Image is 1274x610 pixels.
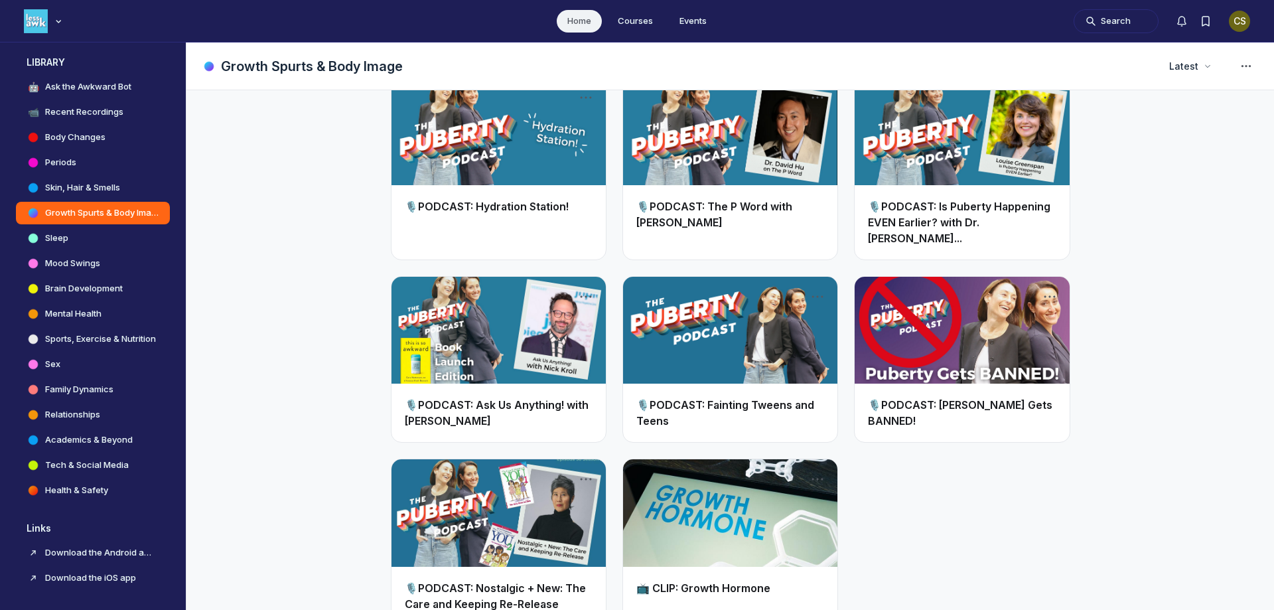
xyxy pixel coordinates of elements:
[557,10,602,33] a: Home
[636,200,792,229] a: 🎙️PODCAST: The P Word with [PERSON_NAME]
[16,454,170,477] a: Tech & Social Media
[45,333,156,346] h4: Sports, Exercise & Nutrition
[16,378,170,401] a: Family Dynamics
[16,101,170,123] a: 📹Recent Recordings
[1229,11,1250,32] div: CS
[45,131,106,144] h4: Body Changes
[669,10,717,33] a: Events
[16,542,170,564] a: Download the Android appView sidebar link options
[45,572,154,585] h4: Download the iOS app
[45,307,102,321] h4: Mental Health
[868,398,1052,427] a: 🎙️PODCAST: [PERSON_NAME] Gets BANNED!
[27,522,51,535] span: Links
[16,252,170,275] a: Mood Swings
[405,200,569,213] a: 🎙️PODCAST: Hydration Station!
[636,398,814,427] a: 🎙️PODCAST: Fainting Tweens and Teens
[16,404,170,426] a: Relationships
[1170,9,1194,33] button: Notifications
[45,282,123,295] h4: Brain Development
[868,200,1050,245] a: 🎙️PODCAST: Is Puberty Happening EVEN Earlier? with Dr. [PERSON_NAME]...
[808,470,827,489] button: Post actions
[577,287,595,306] button: Post actions
[1234,54,1258,78] button: Space settings
[16,479,170,502] a: Health & Safety
[16,303,170,325] a: Mental Health
[27,56,65,69] h3: LIBRARY
[16,177,170,199] a: Skin, Hair & Smells
[577,88,595,107] button: Post actions
[16,52,170,73] button: LIBRARYCollapse space
[808,88,827,107] button: Post actions
[16,126,170,149] a: Body Changes
[16,567,170,589] a: Download the iOS appView sidebar link options
[45,80,131,94] h4: Ask the Awkward Bot
[45,459,129,472] h4: Tech & Social Media
[16,328,170,350] a: Sports, Exercise & Nutrition
[24,8,65,35] button: Less Awkward Hub logo
[607,10,664,33] a: Courses
[45,232,68,245] h4: Sleep
[45,181,120,194] h4: Skin, Hair & Smells
[1040,287,1059,306] button: Post actions
[16,518,170,539] button: LinksExpand links
[45,484,108,497] h4: Health & Safety
[45,206,159,220] h4: Growth Spurts & Body Image
[1074,9,1159,33] button: Search
[45,546,154,560] h4: Download the Android app
[577,470,595,489] button: Post actions
[45,156,76,169] h4: Periods
[24,9,48,33] img: Less Awkward Hub logo
[16,353,170,376] a: Sex
[16,227,170,250] a: Sleep
[16,76,170,98] a: 🤖Ask the Awkward Bot
[45,383,113,396] h4: Family Dynamics
[16,151,170,174] a: Periods
[405,398,589,427] a: 🎙️PODCAST: Ask Us Anything! with [PERSON_NAME]
[1194,9,1218,33] button: Bookmarks
[808,287,827,306] button: Post actions
[45,358,60,371] h4: Sex
[186,42,1274,90] header: Page Header
[27,106,40,119] span: 📹
[1169,60,1198,73] span: Latest
[1040,88,1059,107] button: Post actions
[16,202,170,224] a: Growth Spurts & Body Image
[45,433,133,447] h4: Academics & Beyond
[45,257,100,270] h4: Mood Swings
[1161,54,1218,78] button: Latest
[16,277,170,300] a: Brain Development
[636,581,770,595] a: 📺 CLIP: Growth Hormone
[221,57,403,76] h1: Growth Spurts & Body Image
[16,429,170,451] a: Academics & Beyond
[1229,11,1250,32] button: User menu options
[45,408,100,421] h4: Relationships
[45,106,123,119] h4: Recent Recordings
[1238,58,1254,74] svg: Space settings
[27,80,40,94] span: 🤖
